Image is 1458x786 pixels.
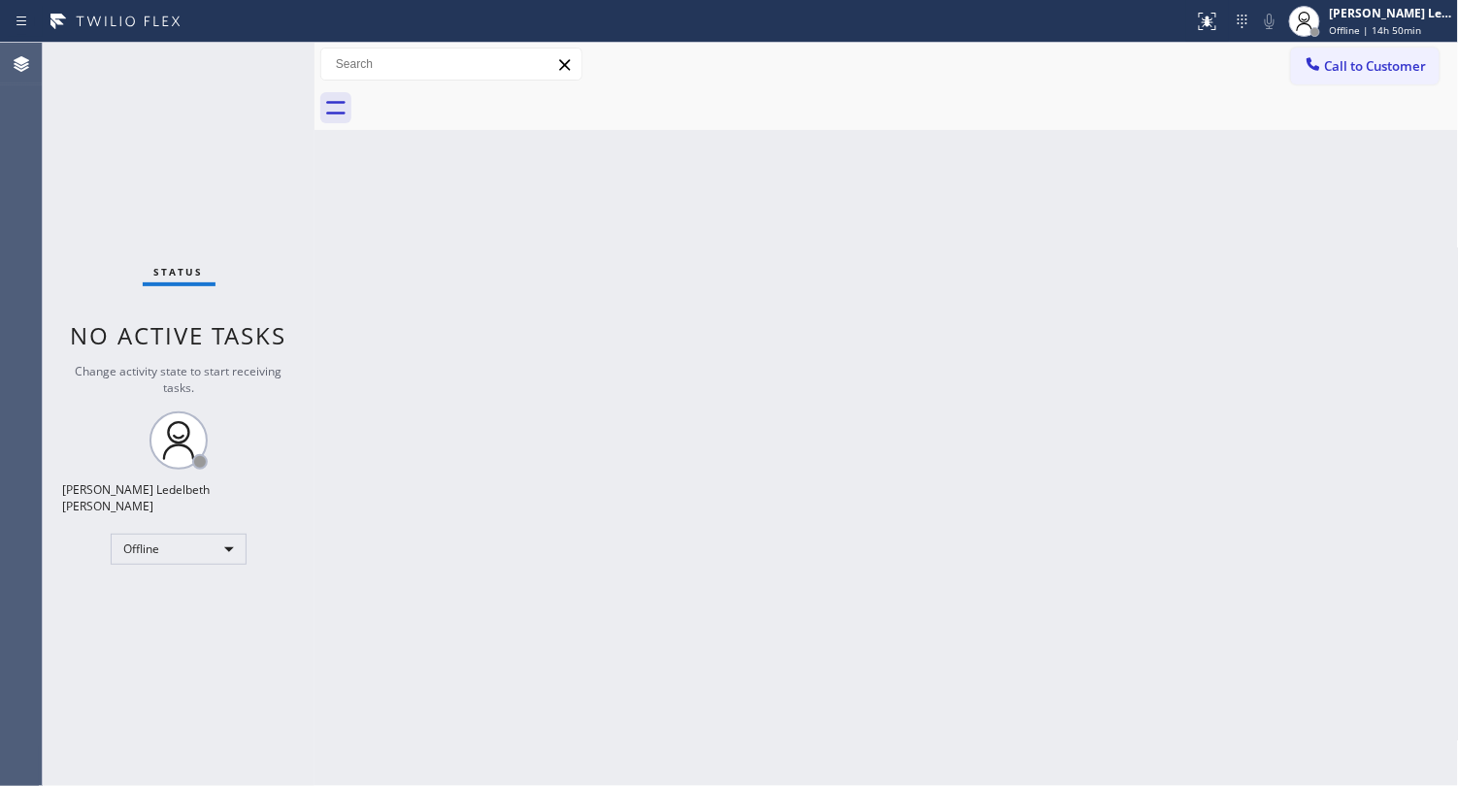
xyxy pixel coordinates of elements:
[1256,8,1283,35] button: Mute
[1330,23,1422,37] span: Offline | 14h 50min
[1291,48,1440,84] button: Call to Customer
[1330,5,1452,21] div: [PERSON_NAME] Ledelbeth [PERSON_NAME]
[154,265,204,278] span: Status
[1325,57,1427,75] span: Call to Customer
[321,49,581,80] input: Search
[76,363,282,396] span: Change activity state to start receiving tasks.
[71,319,287,351] span: No active tasks
[111,534,247,565] div: Offline
[62,481,295,514] div: [PERSON_NAME] Ledelbeth [PERSON_NAME]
